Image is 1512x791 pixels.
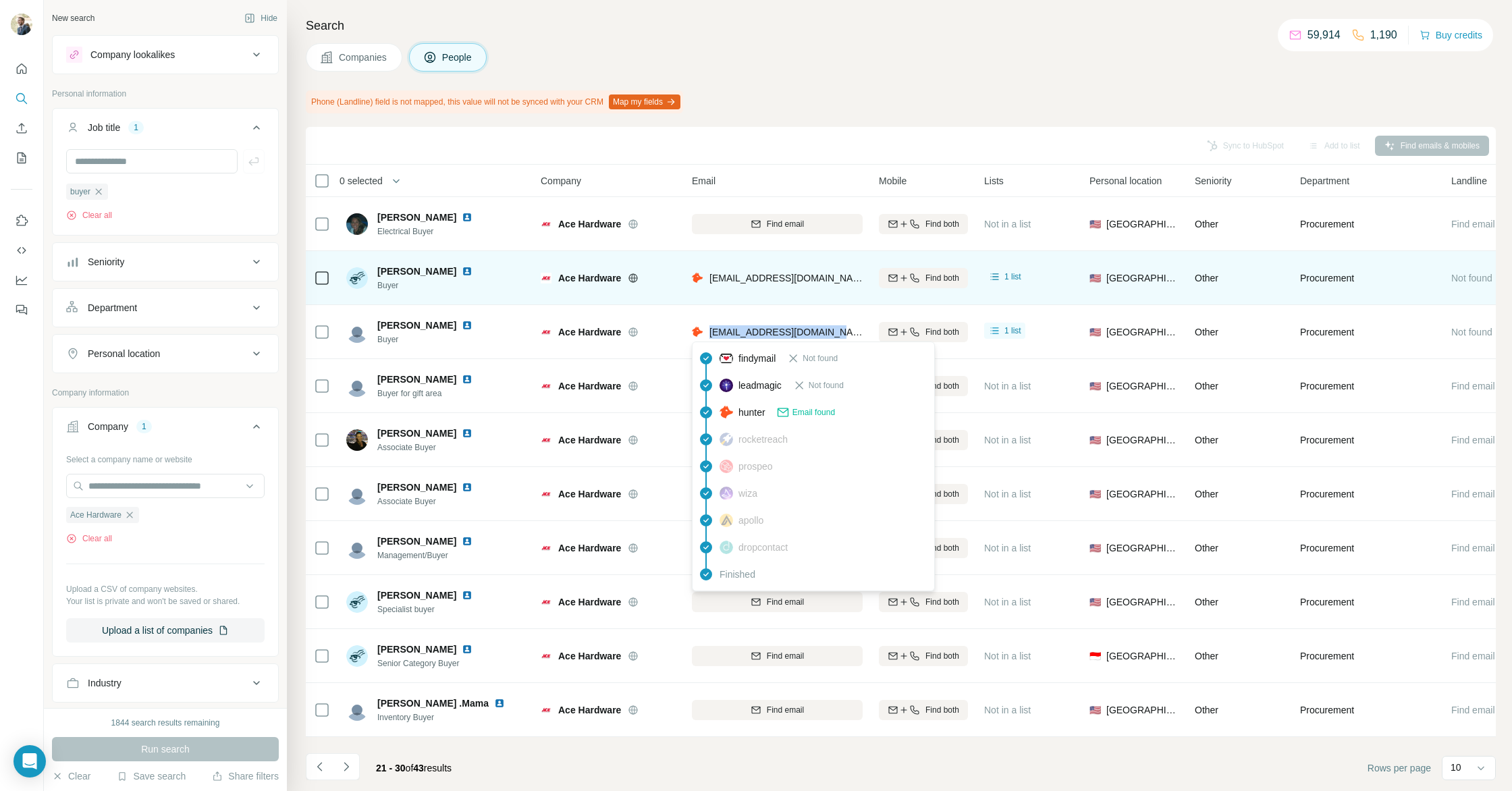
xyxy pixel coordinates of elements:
[11,298,32,322] button: Feedback
[1089,703,1101,717] span: 🇺🇸
[984,174,1004,188] span: Lists
[1300,217,1354,231] span: Procurement
[720,433,733,446] img: provider rocketreach logo
[738,352,776,365] span: findymail
[462,374,473,385] img: LinkedIn logo
[346,591,368,613] img: Avatar
[377,603,489,616] span: Specialist buyer
[1089,174,1162,188] span: Personal location
[541,381,551,391] img: Logo of Ace Hardware
[1451,273,1492,283] span: Not found
[346,321,368,343] img: Avatar
[558,541,621,555] span: Ace Hardware
[88,301,137,315] div: Department
[1089,433,1101,447] span: 🇺🇸
[925,434,959,446] span: Find both
[346,375,368,397] img: Avatar
[738,460,773,473] span: prospeo
[11,209,32,233] button: Use Surfe on LinkedIn
[1089,379,1101,393] span: 🇺🇸
[90,48,175,61] div: Company lookalikes
[558,271,621,285] span: Ace Hardware
[1106,325,1179,339] span: [GEOGRAPHIC_DATA]
[1195,273,1218,283] span: Other
[1300,541,1354,555] span: Procurement
[558,433,621,447] span: Ace Hardware
[879,322,968,342] button: Find both
[709,327,869,337] span: [EMAIL_ADDRESS][DOMAIN_NAME]
[88,676,122,690] div: Industry
[803,352,838,364] span: Not found
[720,352,733,365] img: provider findymail logo
[376,763,452,773] span: results
[1089,217,1101,231] span: 🇺🇸
[558,325,621,339] span: Ace Hardware
[462,536,473,547] img: LinkedIn logo
[339,51,388,64] span: Companies
[1420,26,1482,45] button: Buy credits
[346,267,368,289] img: Avatar
[558,379,621,393] span: Ace Hardware
[66,618,265,643] button: Upload a list of companies
[1106,649,1179,663] span: [GEOGRAPHIC_DATA]
[88,420,128,433] div: Company
[541,543,551,553] img: Logo of Ace Hardware
[377,441,489,454] span: Associate Buyer
[376,763,406,773] span: 21 - 30
[11,146,32,170] button: My lists
[88,347,160,360] div: Personal location
[984,651,1031,661] span: Not in a list
[738,514,763,527] span: apollo
[1300,487,1354,501] span: Procurement
[377,549,489,562] span: Management/Buyer
[925,650,959,662] span: Find both
[541,651,551,661] img: Logo of Ace Hardware
[709,273,869,283] span: [EMAIL_ADDRESS][DOMAIN_NAME]
[377,643,456,656] span: [PERSON_NAME]
[136,420,152,433] div: 1
[692,325,703,339] img: provider hunter logo
[767,596,804,608] span: Find email
[406,763,414,773] span: of
[767,650,804,662] span: Find email
[558,487,621,501] span: Ace Hardware
[442,51,473,64] span: People
[377,211,456,224] span: [PERSON_NAME]
[13,745,46,778] div: Open Intercom Messenger
[306,16,1496,35] h4: Search
[53,38,278,71] button: Company lookalikes
[462,266,473,277] img: LinkedIn logo
[879,268,968,288] button: Find both
[541,327,551,337] img: Logo of Ace Hardware
[53,410,278,448] button: Company1
[879,700,968,720] button: Find both
[11,238,32,263] button: Use Surfe API
[541,435,551,445] img: Logo of Ace Hardware
[1106,595,1179,609] span: [GEOGRAPHIC_DATA]
[1195,219,1218,229] span: Other
[1195,435,1218,445] span: Other
[53,337,278,370] button: Personal location
[377,225,489,238] span: Electrical Buyer
[767,704,804,716] span: Find email
[984,435,1031,445] span: Not in a list
[879,592,968,612] button: Find both
[558,649,621,663] span: Ace Hardware
[1106,271,1179,285] span: [GEOGRAPHIC_DATA]
[1300,595,1354,609] span: Procurement
[1300,174,1349,188] span: Department
[609,94,680,109] button: Map my fields
[692,592,863,612] button: Find email
[117,769,186,783] button: Save search
[720,541,733,554] img: provider dropcontact logo
[1300,379,1354,393] span: Procurement
[1300,325,1354,339] span: Procurement
[53,292,278,324] button: Department
[462,590,473,601] img: LinkedIn logo
[66,583,265,595] p: Upload a CSV of company websites.
[52,88,279,100] p: Personal information
[925,272,959,284] span: Find both
[738,406,765,419] span: hunter
[984,489,1031,499] span: Not in a list
[1089,325,1101,339] span: 🇺🇸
